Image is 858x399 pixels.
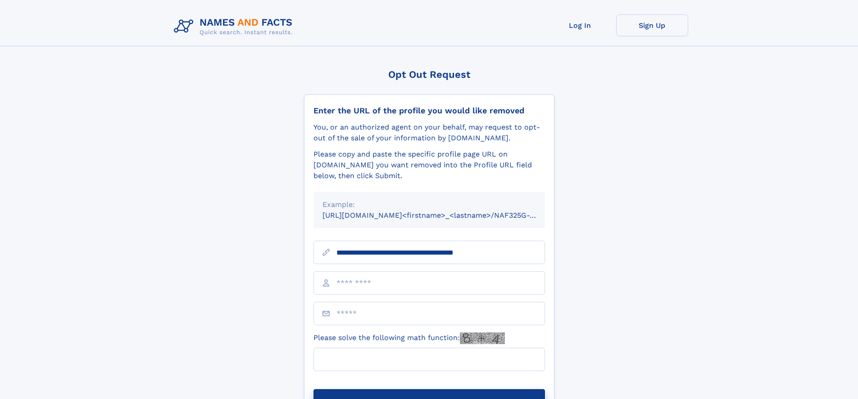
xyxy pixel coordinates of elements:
label: Please solve the following math function: [313,332,505,344]
div: You, or an authorized agent on your behalf, may request to opt-out of the sale of your informatio... [313,122,545,143]
a: Sign Up [616,14,688,36]
div: Please copy and paste the specific profile page URL on [DOMAIN_NAME] you want removed into the Pr... [313,149,545,181]
img: Logo Names and Facts [170,14,300,39]
small: [URL][DOMAIN_NAME]<firstname>_<lastname>/NAF325G-xxxxxxxx [322,211,562,220]
a: Log In [544,14,616,36]
div: Enter the URL of the profile you would like removed [313,106,545,116]
div: Example: [322,199,536,210]
div: Opt Out Request [304,69,554,80]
